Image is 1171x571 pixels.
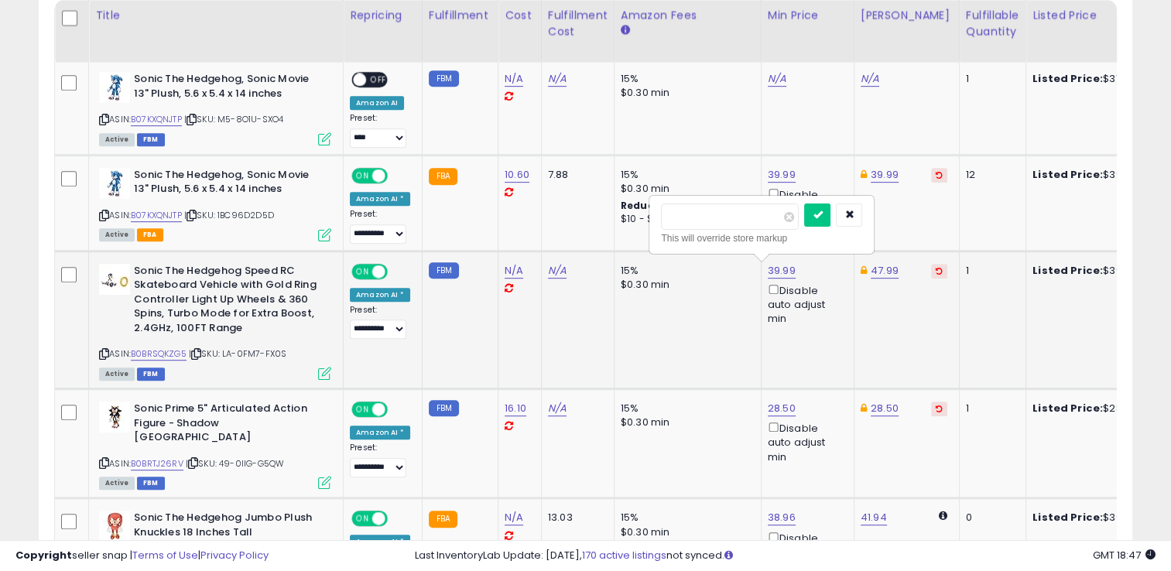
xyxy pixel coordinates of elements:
[966,511,1014,525] div: 0
[621,402,749,415] div: 15%
[548,263,567,279] a: N/A
[350,96,404,110] div: Amazon AI
[861,8,953,24] div: [PERSON_NAME]
[1032,167,1103,182] b: Listed Price:
[1032,71,1103,86] b: Listed Price:
[99,264,130,295] img: 41N9DaEF5mL._SL40_.jpg
[350,426,410,439] div: Amazon AI *
[350,288,410,302] div: Amazon AI *
[350,113,410,148] div: Preset:
[505,263,523,279] a: N/A
[99,228,135,241] span: All listings currently available for purchase on Amazon
[621,213,749,226] div: $10 - $10.90
[15,548,72,562] strong: Copyright
[429,511,457,528] small: FBA
[621,8,755,24] div: Amazon Fees
[184,113,283,125] span: | SKU: M5-8O1U-SXO4
[621,264,749,278] div: 15%
[134,402,322,449] b: Sonic Prime 5" Articulated Action Figure - Shadow [GEOGRAPHIC_DATA]
[768,419,842,464] div: Disable auto adjust min
[95,8,337,24] div: Title
[1032,401,1103,415] b: Listed Price:
[189,347,286,360] span: | SKU: LA-0FM7-FX0S
[350,192,410,206] div: Amazon AI *
[366,74,391,87] span: OFF
[99,133,135,146] span: All listings currently available for purchase on Amazon
[99,72,331,144] div: ASIN:
[99,264,331,378] div: ASIN:
[99,168,331,240] div: ASIN:
[385,265,410,278] span: OFF
[768,167,796,183] a: 39.99
[1032,402,1161,415] div: $28.50
[768,282,842,327] div: Disable auto adjust min
[621,199,722,212] b: Reduced Prof. Rng.
[621,182,749,196] div: $0.30 min
[548,401,567,416] a: N/A
[548,511,602,525] div: 13.03
[15,549,269,563] div: seller snap | |
[353,403,372,416] span: ON
[134,511,322,543] b: Sonic The Hedgehog Jumbo Plush Knuckles 18 Inches Tall
[1032,510,1103,525] b: Listed Price:
[768,263,796,279] a: 39.99
[548,168,602,182] div: 7.88
[99,511,130,542] img: 31EUa5hD9aL._SL40_.jpg
[186,457,284,470] span: | SKU: 49-0IIG-G5QW
[548,71,567,87] a: N/A
[966,402,1014,415] div: 1
[621,511,749,525] div: 15%
[871,401,899,416] a: 28.50
[131,347,187,361] a: B0BRSQKZG5
[505,8,535,24] div: Cost
[768,401,796,416] a: 28.50
[350,8,416,24] div: Repricing
[621,525,749,539] div: $0.30 min
[350,305,410,340] div: Preset:
[131,457,183,470] a: B0BRTJ26RV
[137,368,165,381] span: FBM
[966,72,1014,86] div: 1
[621,168,749,182] div: 15%
[621,72,749,86] div: 15%
[1093,548,1156,562] span: 2025-09-12 18:47 GMT
[134,264,322,340] b: Sonic The Hedgehog Speed RC Skateboard Vehicle with Gold Ring Controller Light Up Wheels & 360 Sp...
[99,168,130,199] img: 4192XRoQUIL._SL40_.jpg
[429,262,459,279] small: FBM
[131,209,182,222] a: B07KXQNJTP
[385,512,410,525] span: OFF
[99,402,130,433] img: 31zptHG+FtL._SL40_.jpg
[621,415,749,429] div: $0.30 min
[429,400,459,416] small: FBM
[582,548,666,562] a: 170 active listings
[200,548,269,562] a: Privacy Policy
[1032,72,1161,86] div: $31.99
[548,8,608,40] div: Fulfillment Cost
[966,8,1019,40] div: Fulfillable Quantity
[415,549,1156,563] div: Last InventoryLab Update: [DATE], not synced.
[353,169,372,182] span: ON
[429,70,459,87] small: FBM
[1032,168,1161,182] div: $39.99
[1032,263,1103,278] b: Listed Price:
[861,510,887,525] a: 41.94
[134,168,322,200] b: Sonic The Hedgehog, Sonic Movie 13" Plush, 5.6 x 5.4 x 14 inches
[350,443,410,477] div: Preset:
[966,264,1014,278] div: 1
[137,133,165,146] span: FBM
[966,168,1014,182] div: 12
[385,169,410,182] span: OFF
[353,512,372,525] span: ON
[505,71,523,87] a: N/A
[871,167,899,183] a: 39.99
[768,186,842,231] div: Disable auto adjust min
[132,548,198,562] a: Terms of Use
[131,113,182,126] a: B07KXQNJTP
[134,72,322,104] b: Sonic The Hedgehog, Sonic Movie 13" Plush, 5.6 x 5.4 x 14 inches
[429,8,491,24] div: Fulfillment
[505,510,523,525] a: N/A
[137,228,163,241] span: FBA
[871,263,899,279] a: 47.99
[99,477,135,490] span: All listings currently available for purchase on Amazon
[621,278,749,292] div: $0.30 min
